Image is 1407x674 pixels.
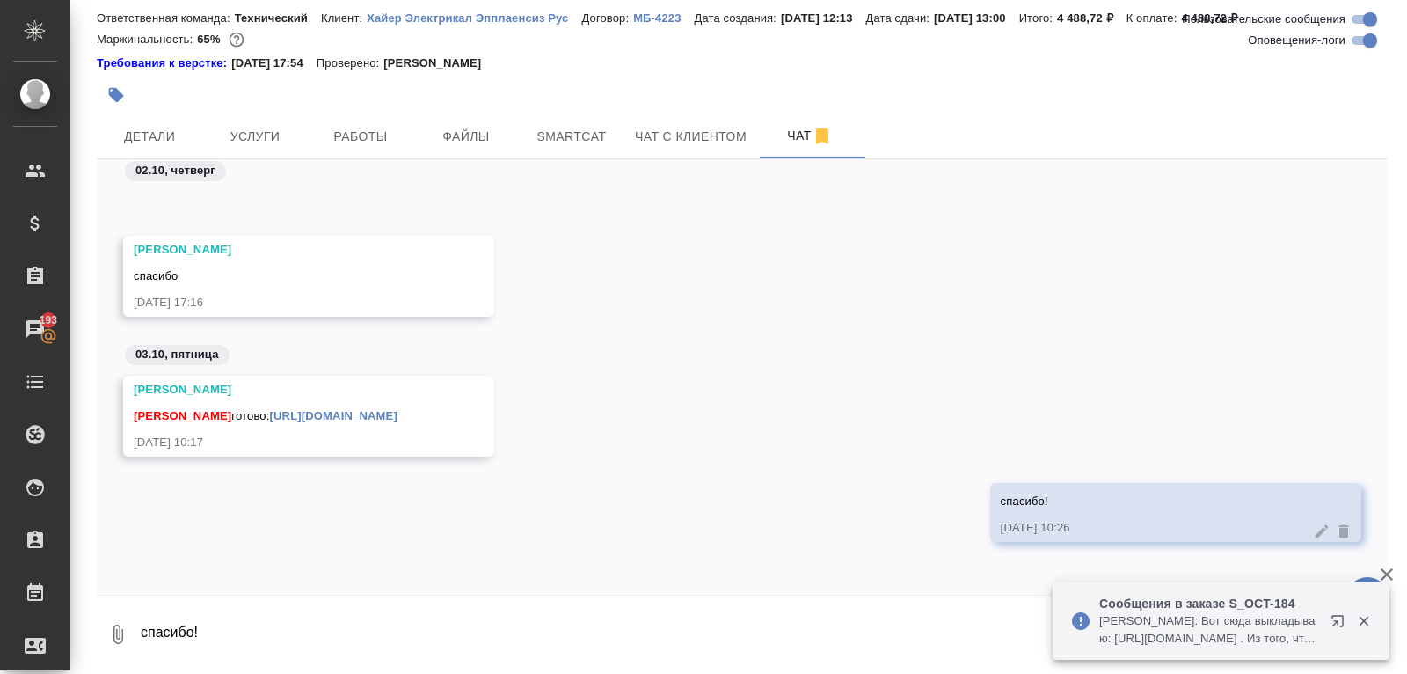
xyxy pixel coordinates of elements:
[1320,604,1362,646] button: Открыть в новой вкладке
[4,307,66,351] a: 193
[97,76,135,114] button: Добавить тэг
[1001,519,1300,537] div: [DATE] 10:26
[934,11,1019,25] p: [DATE] 13:00
[134,241,433,259] div: [PERSON_NAME]
[1182,11,1345,28] span: Пользовательские сообщения
[29,311,69,329] span: 193
[367,10,581,25] a: Хайер Электрикал Эпплаенсиз Рус
[213,126,297,148] span: Услуги
[633,11,694,25] p: МБ-4223
[424,126,508,148] span: Файлы
[134,434,433,451] div: [DATE] 10:17
[1126,11,1182,25] p: К оплате:
[107,126,192,148] span: Детали
[270,409,397,422] a: [URL][DOMAIN_NAME]
[529,126,614,148] span: Smartcat
[695,11,781,25] p: Дата создания:
[1099,595,1319,612] p: Сообщения в заказе S_OCT-184
[1057,11,1126,25] p: 4 488,72 ₽
[197,33,224,46] p: 65%
[134,269,178,282] span: спасибо
[317,55,384,72] p: Проверено:
[866,11,934,25] p: Дата сдачи:
[134,409,397,422] span: готово:
[768,125,852,147] span: Чат
[1001,495,1048,508] span: спасибо!
[367,11,581,25] p: Хайер Электрикал Эпплаенсиз Рус
[635,126,747,148] span: Чат с клиентом
[235,11,321,25] p: Технический
[1248,32,1345,49] span: Оповещения-логи
[812,126,833,147] svg: Отписаться
[321,11,367,25] p: Клиент:
[1019,11,1057,25] p: Итого:
[633,10,694,25] a: МБ-4223
[581,11,633,25] p: Договор:
[383,55,494,72] p: [PERSON_NAME]
[135,346,219,363] p: 03.10, пятница
[97,33,197,46] p: Маржинальность:
[1345,577,1389,621] button: 🙏
[97,55,231,72] div: Нажми, чтобы открыть папку с инструкцией
[1099,612,1319,648] p: [PERSON_NAME]: Вот сюда выкладываю: [URL][DOMAIN_NAME] . Из того, что мы ищем, пока не нахожу.
[134,294,433,311] div: [DATE] 17:16
[134,409,231,422] span: [PERSON_NAME]
[135,162,215,179] p: 02.10, четверг
[97,55,231,72] a: Требования к верстке:
[134,381,433,399] div: [PERSON_NAME]
[318,126,403,148] span: Работы
[781,11,866,25] p: [DATE] 12:13
[231,55,317,72] p: [DATE] 17:54
[1345,613,1381,629] button: Закрыть
[97,11,235,25] p: Ответственная команда:
[225,28,248,51] button: 1311.10 RUB;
